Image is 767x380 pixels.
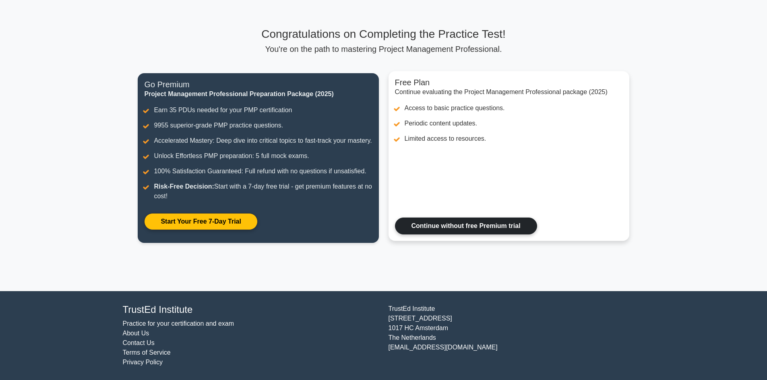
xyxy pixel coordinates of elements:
[395,218,537,234] a: Continue without free Premium trial
[123,304,379,316] h4: TrustEd Institute
[123,330,149,337] a: About Us
[123,320,234,327] a: Practice for your certification and exam
[123,359,163,366] a: Privacy Policy
[138,44,629,54] p: You're on the path to mastering Project Management Professional.
[144,213,257,230] a: Start Your Free 7-Day Trial
[123,339,155,346] a: Contact Us
[384,304,649,367] div: TrustEd Institute [STREET_ADDRESS] 1017 HC Amsterdam The Netherlands [EMAIL_ADDRESS][DOMAIN_NAME]
[138,27,629,41] h3: Congratulations on Completing the Practice Test!
[123,349,171,356] a: Terms of Service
